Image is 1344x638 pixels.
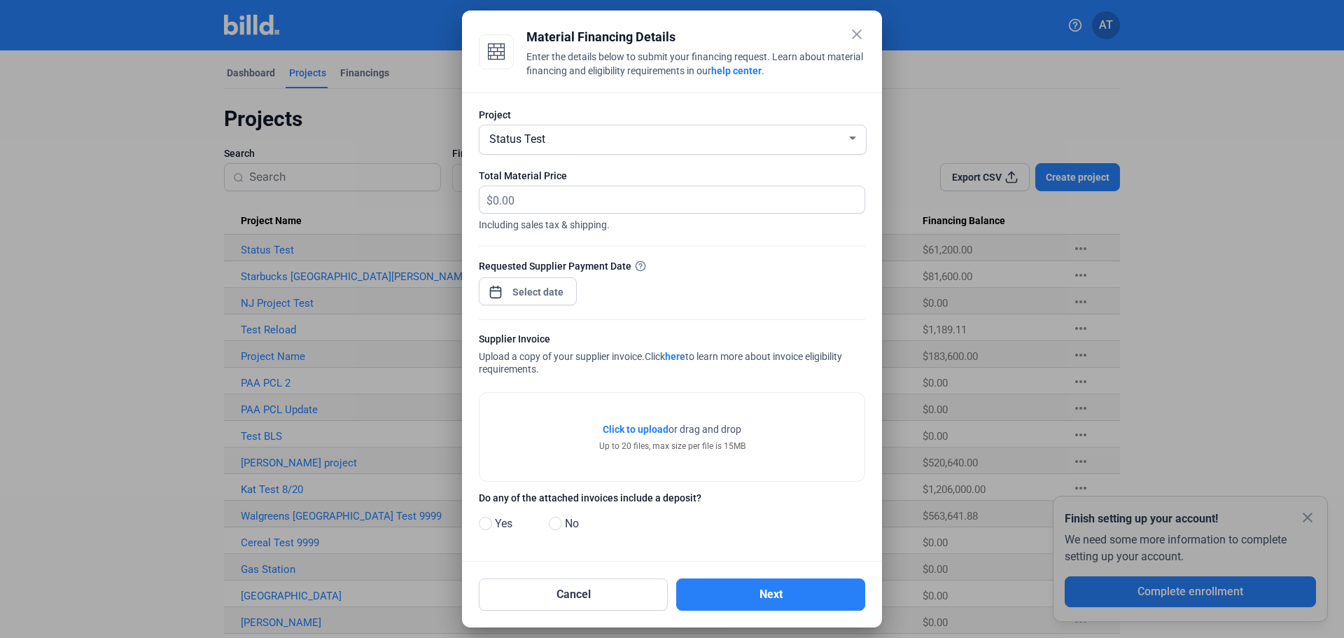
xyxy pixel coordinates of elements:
[479,332,865,349] div: Supplier Invoice
[711,65,762,76] a: help center
[493,186,848,214] input: 0.00
[489,278,503,292] button: Open calendar
[479,491,865,508] label: Do any of the attached invoices include a deposit?
[603,424,668,435] span: Click to upload
[479,351,842,375] span: Click to learn more about invoice eligibility requirements.
[479,214,865,232] span: Including sales tax & shipping.
[479,332,865,378] div: Upload a copy of your supplier invoice.
[526,27,865,47] div: Material Financing Details
[479,578,668,611] button: Cancel
[479,108,865,122] div: Project
[479,258,865,273] div: Requested Supplier Payment Date
[599,440,745,452] div: Up to 20 files, max size per file is 15MB
[479,169,865,183] div: Total Material Price
[489,132,545,146] span: Status Test
[762,65,764,76] span: .
[665,351,685,362] a: here
[676,578,865,611] button: Next
[526,50,865,81] div: Enter the details below to submit your financing request. Learn about material financing and elig...
[489,515,512,532] span: Yes
[559,515,579,532] span: No
[668,422,741,436] span: or drag and drop
[479,186,493,209] span: $
[508,284,568,300] input: Select date
[848,26,865,43] mat-icon: close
